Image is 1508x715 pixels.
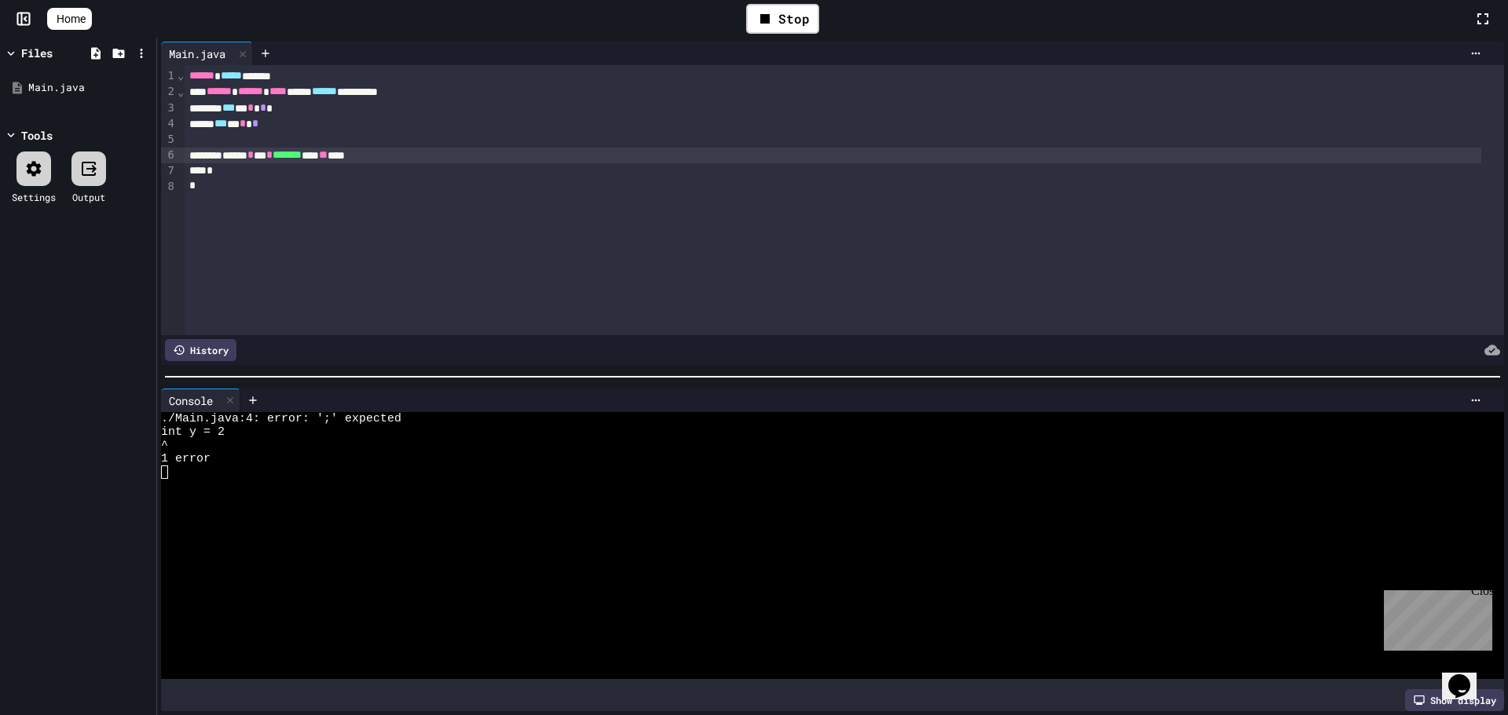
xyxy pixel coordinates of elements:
[161,116,177,132] div: 4
[161,68,177,84] div: 1
[21,127,53,144] div: Tools
[1442,652,1492,699] iframe: chat widget
[165,339,236,361] div: History
[12,190,56,204] div: Settings
[161,392,221,409] div: Console
[57,11,86,27] span: Home
[161,148,177,163] div: 6
[28,80,151,96] div: Main.java
[161,163,177,179] div: 7
[72,190,105,204] div: Output
[161,132,177,148] div: 5
[21,45,53,61] div: Files
[161,425,225,439] span: int y = 2
[177,69,185,82] span: Fold line
[6,6,108,100] div: Chat with us now!Close
[177,86,185,98] span: Fold line
[161,179,177,195] div: 8
[161,452,210,465] span: 1 error
[161,412,401,425] span: ./Main.java:4: error: ';' expected
[161,42,253,65] div: Main.java
[161,439,168,452] span: ^
[1405,689,1504,711] div: Show display
[47,8,92,30] a: Home
[161,84,177,100] div: 2
[1378,584,1492,651] iframe: chat widget
[746,4,819,34] div: Stop
[161,389,240,412] div: Console
[161,100,177,116] div: 3
[161,46,233,62] div: Main.java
